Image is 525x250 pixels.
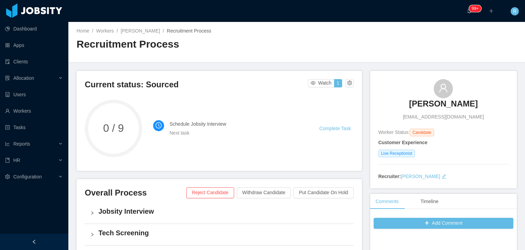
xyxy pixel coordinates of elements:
a: [PERSON_NAME] [121,28,160,34]
i: icon: user [439,83,448,93]
button: Reject Candidate [186,187,234,198]
span: [EMAIL_ADDRESS][DOMAIN_NAME] [403,113,484,121]
i: icon: edit [442,174,446,179]
i: icon: book [5,158,10,163]
h4: Jobsity Interview [98,207,348,216]
i: icon: clock-circle [156,122,162,128]
a: [PERSON_NAME] [409,98,478,113]
span: Configuration [13,174,42,179]
h4: Tech Screening [98,228,348,238]
i: icon: setting [5,174,10,179]
button: icon: eyeWatch [308,79,334,87]
sup: 239 [469,5,481,12]
div: Timeline [415,194,444,209]
span: Candidate [410,129,434,136]
a: icon: appstoreApps [5,38,63,52]
a: icon: profileTasks [5,121,63,134]
h2: Recruitment Process [77,37,297,51]
span: / [92,28,93,34]
i: icon: line-chart [5,141,10,146]
strong: Customer Experience [378,140,428,145]
a: icon: robotUsers [5,88,63,101]
div: icon: rightJobsity Interview [85,202,354,224]
button: icon: plusAdd Comment [374,218,513,229]
h3: Current status: Sourced [85,79,308,90]
strong: Recruiter: [378,174,401,179]
i: icon: right [90,233,94,237]
i: icon: solution [5,76,10,80]
i: icon: right [90,211,94,215]
span: / [163,28,164,34]
i: icon: bell [467,9,472,13]
a: icon: userWorkers [5,104,63,118]
span: Live Receptionist [378,150,415,157]
a: [PERSON_NAME] [401,174,440,179]
i: icon: plus [489,9,494,13]
a: Workers [96,28,114,34]
span: Worker Status: [378,129,410,135]
div: Comments [370,194,404,209]
div: icon: rightTech Screening [85,224,354,245]
a: icon: auditClients [5,55,63,68]
span: HR [13,158,20,163]
span: 0 / 9 [85,123,142,134]
h4: Schedule Jobsity Interview [170,120,303,128]
a: Complete Task [319,126,351,131]
span: Recruitment Process [167,28,211,34]
button: icon: setting [346,79,354,87]
button: Withdraw Candidate [237,187,291,198]
div: Next task [170,129,303,137]
h3: Overall Process [85,187,186,198]
button: Put Candidate On Hold [294,187,354,198]
button: 1 [334,79,342,87]
a: icon: pie-chartDashboard [5,22,63,36]
span: Reports [13,141,30,147]
h3: [PERSON_NAME] [409,98,478,109]
span: / [117,28,118,34]
span: R [513,7,516,15]
span: Allocation [13,75,34,81]
a: Home [77,28,89,34]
